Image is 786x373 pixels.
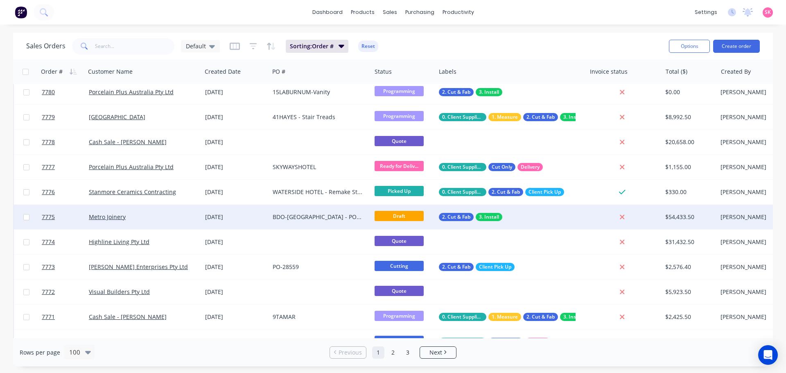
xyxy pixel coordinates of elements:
[273,263,364,271] div: PO-28559
[439,68,456,76] div: Labels
[479,263,511,271] span: Client Pick Up
[89,188,176,196] a: Stanmore Ceramics Contracting
[88,68,133,76] div: Customer Name
[375,68,392,76] div: Status
[186,42,206,50] span: Default
[375,261,424,271] span: Cutting
[205,263,266,271] div: [DATE]
[326,346,460,359] ul: Pagination
[439,313,587,321] button: 0. Client Supplied Material1. Measure2. Cut & Fab3. Install
[15,6,27,18] img: Factory
[442,188,483,196] span: 0. Client Supplied Material
[765,9,771,16] span: SK
[372,346,384,359] a: Page 1 is your current page
[402,346,414,359] a: Page 3
[479,213,499,221] span: 3. Install
[273,88,364,96] div: 15LABURNUM-Vanity
[442,338,483,346] span: 0. Client Supplied Material
[665,113,711,121] div: $8,992.50
[442,263,470,271] span: 2. Cut & Fab
[290,42,334,50] span: Sorting: Order #
[375,211,424,221] span: Draft
[89,88,174,96] a: Porcelain Plus Australia Pty Ltd
[442,163,483,171] span: 0. Client Supplied Material
[439,338,551,346] button: 0. Client Supplied Material2. Cut & FabDelivery
[666,68,687,76] div: Total ($)
[526,113,555,121] span: 2. Cut & Fab
[442,113,483,121] span: 0. Client Supplied Material
[42,205,89,229] a: 7775
[89,263,188,271] a: [PERSON_NAME] Enterprises Pty Ltd
[205,288,266,296] div: [DATE]
[89,113,145,121] a: [GEOGRAPHIC_DATA]
[721,68,751,76] div: Created By
[665,238,711,246] div: $31,432.50
[665,313,711,321] div: $2,425.50
[273,338,364,346] div: POMS25012488 / C2504424-1
[42,338,55,346] span: 7770
[375,86,424,96] span: Programming
[442,213,470,221] span: 2. Cut & Fab
[205,88,266,96] div: [DATE]
[439,113,587,121] button: 0. Client Supplied Material1. Measure2. Cut & Fab3. Install
[205,113,266,121] div: [DATE]
[590,68,628,76] div: Invoice status
[526,313,555,321] span: 2. Cut & Fab
[42,305,89,329] a: 7771
[308,6,347,18] a: dashboard
[442,313,483,321] span: 0. Client Supplied Material
[89,313,167,321] a: Cash Sale - [PERSON_NAME]
[205,238,266,246] div: [DATE]
[665,88,711,96] div: $0.00
[442,88,470,96] span: 2. Cut & Fab
[273,113,364,121] div: 41HAYES - Stair Treads
[89,338,155,346] a: [PERSON_NAME] Pty Ltd
[492,113,518,121] span: 1. Measure
[375,161,424,171] span: Ready for Deliv...
[665,263,711,271] div: $2,576.40
[521,163,540,171] span: Delivery
[42,88,55,96] span: 7780
[375,336,424,346] span: Cutting
[42,330,89,354] a: 7770
[273,213,364,221] div: BDO-[GEOGRAPHIC_DATA] - PO-3723-28344
[429,348,442,357] span: Next
[286,40,348,53] button: Sorting:Order #
[42,80,89,104] a: 7780
[420,348,456,357] a: Next page
[42,280,89,304] a: 7772
[375,286,424,296] span: Quote
[42,155,89,179] a: 7777
[205,138,266,146] div: [DATE]
[758,345,778,365] div: Open Intercom Messenger
[89,288,150,296] a: Visual Builders Pty Ltd
[20,348,60,357] span: Rows per page
[563,113,583,121] span: 3. Install
[42,188,55,196] span: 7776
[205,313,266,321] div: [DATE]
[273,188,364,196] div: WATERSIDE HOTEL - Remake Strips
[439,263,515,271] button: 2. Cut & FabClient Pick Up
[42,313,55,321] span: 7771
[42,238,55,246] span: 7774
[691,6,721,18] div: settings
[375,186,424,196] span: Picked Up
[89,238,149,246] a: Highline Living Pty Ltd
[401,6,438,18] div: purchasing
[358,41,378,52] button: Reset
[375,236,424,246] span: Quote
[492,313,518,321] span: 1. Measure
[42,255,89,279] a: 7773
[42,180,89,204] a: 7776
[330,348,366,357] a: Previous page
[42,105,89,129] a: 7779
[438,6,478,18] div: productivity
[42,288,55,296] span: 7772
[669,40,710,53] button: Options
[492,188,520,196] span: 2. Cut & Fab
[563,313,583,321] span: 3. Install
[439,163,543,171] button: 0. Client Supplied MaterialCut OnlyDelivery
[379,6,401,18] div: sales
[42,163,55,171] span: 7777
[492,338,520,346] span: 2. Cut & Fab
